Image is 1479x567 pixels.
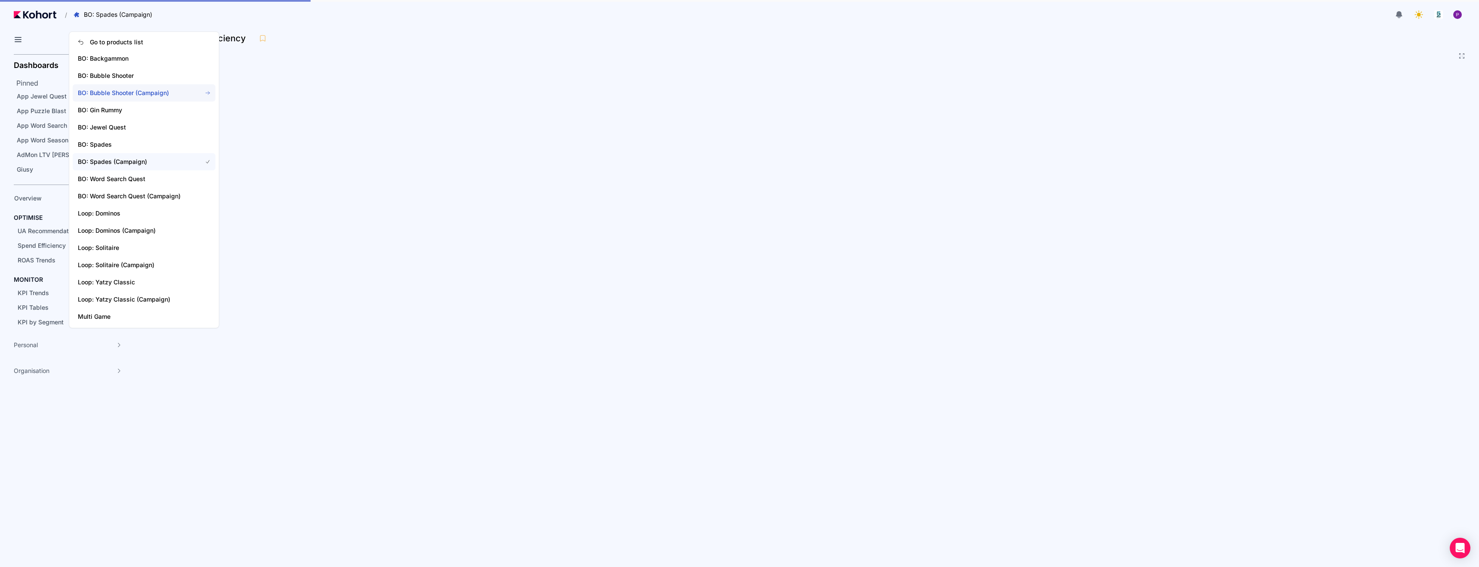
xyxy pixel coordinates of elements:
[17,92,67,100] span: App Jewel Quest
[17,151,101,158] span: AdMon LTV [PERSON_NAME]
[69,7,161,22] button: BO: Spades (Campaign)
[73,34,215,50] a: Go to products list
[15,254,114,267] a: ROAS Trends
[73,102,215,119] a: BO: Gin Rummy
[18,227,81,234] span: UA Recommendations
[17,166,33,173] span: Giusy
[15,239,114,252] a: Spend Efficiency
[78,175,191,183] span: BO: Word Search Quest
[14,367,49,375] span: Organisation
[18,289,49,296] span: KPI Trends
[78,123,191,132] span: BO: Jewel Quest
[1450,538,1470,558] div: Open Intercom Messenger
[78,192,191,200] span: BO: Word Search Quest (Campaign)
[73,239,215,256] a: Loop: Solitaire
[14,163,126,176] a: Giusy
[73,205,215,222] a: Loop: Dominos
[73,170,215,188] a: BO: Word Search Quest
[84,10,152,19] span: BO: Spades (Campaign)
[78,312,191,321] span: Multi Game
[16,78,129,88] h2: Pinned
[73,188,215,205] a: BO: Word Search Quest (Campaign)
[14,134,126,147] a: App Word Season
[78,278,191,287] span: Loop: Yatzy Classic
[73,274,215,291] a: Loop: Yatzy Classic
[18,242,66,249] span: Spend Efficiency
[73,50,215,67] a: BO: Backgammon
[78,54,191,63] span: BO: Backgammon
[14,275,43,284] h4: MONITOR
[15,316,114,329] a: KPI by Segment
[73,222,215,239] a: Loop: Dominos (Campaign)
[14,11,56,18] img: Kohort logo
[78,71,191,80] span: BO: Bubble Shooter
[15,225,114,237] a: UA Recommendations
[15,287,114,299] a: KPI Trends
[73,308,215,325] a: Multi Game
[78,243,191,252] span: Loop: Solitaire
[18,256,55,264] span: ROAS Trends
[78,157,191,166] span: BO: Spades (Campaign)
[18,318,64,326] span: KPI by Segment
[15,301,114,314] a: KPI Tables
[14,105,126,117] a: App Puzzle Blast
[90,38,143,46] span: Go to products list
[73,136,215,153] a: BO: Spades
[73,84,215,102] a: BO: Bubble Shooter (Campaign)
[14,119,126,132] a: App Word Search
[17,122,67,129] span: App Word Search
[73,291,215,308] a: Loop: Yatzy Classic (Campaign)
[78,106,191,114] span: BO: Gin Rummy
[58,10,67,19] span: /
[78,140,191,149] span: BO: Spades
[78,261,191,269] span: Loop: Solitaire (Campaign)
[73,153,215,170] a: BO: Spades (Campaign)
[14,148,126,161] a: AdMon LTV [PERSON_NAME]
[14,194,42,202] span: Overview
[73,67,215,84] a: BO: Bubble Shooter
[78,295,191,304] span: Loop: Yatzy Classic (Campaign)
[73,119,215,136] a: BO: Jewel Quest
[17,136,68,144] span: App Word Season
[11,192,114,205] a: Overview
[14,90,126,103] a: App Jewel Quest
[78,226,191,235] span: Loop: Dominos (Campaign)
[18,304,49,311] span: KPI Tables
[73,256,215,274] a: Loop: Solitaire (Campaign)
[1458,52,1465,59] button: Fullscreen
[78,209,191,218] span: Loop: Dominos
[1434,10,1443,19] img: logo_logo_images_1_20240607072359498299_20240828135028712857.jpeg
[14,213,43,222] h4: OPTIMISE
[14,62,58,69] h2: Dashboards
[78,89,191,97] span: BO: Bubble Shooter (Campaign)
[14,341,38,349] span: Personal
[17,107,66,114] span: App Puzzle Blast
